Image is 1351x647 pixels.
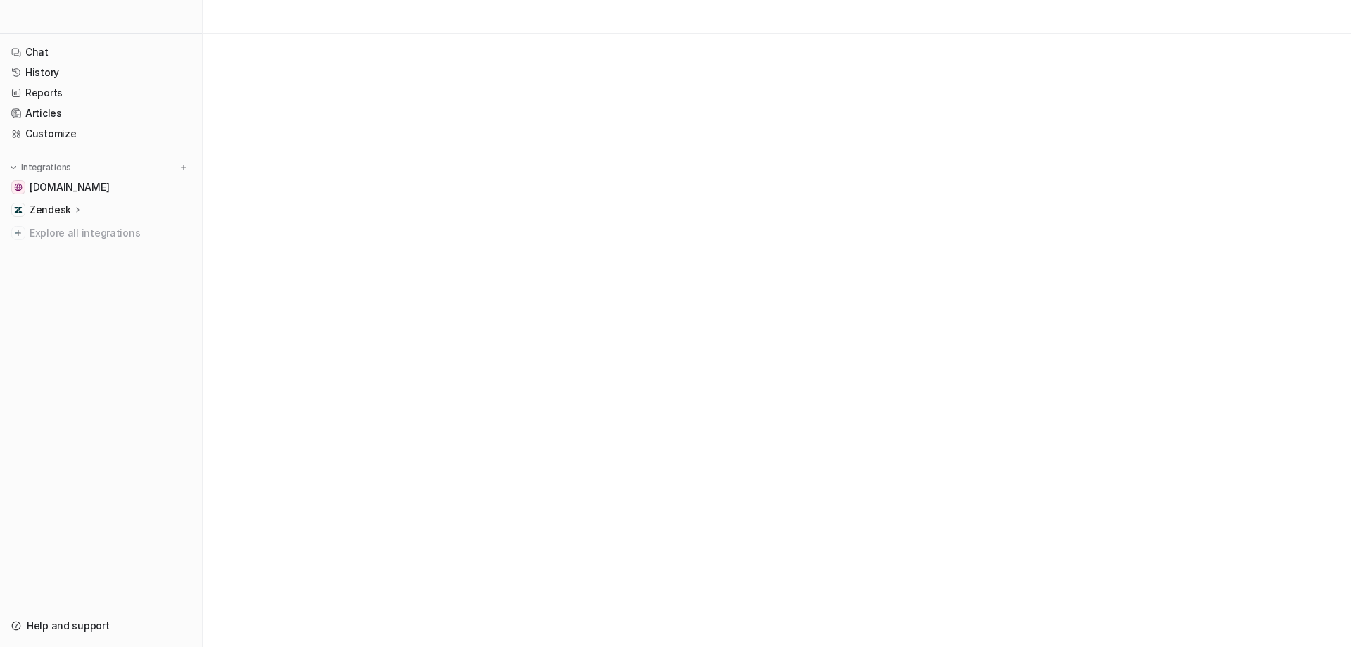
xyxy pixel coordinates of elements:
p: Zendesk [30,203,71,217]
img: Zendesk [14,206,23,214]
p: Integrations [21,162,71,173]
a: History [6,63,196,82]
span: [DOMAIN_NAME] [30,180,109,194]
a: oil-stores.gr[DOMAIN_NAME] [6,177,196,197]
a: Articles [6,103,196,123]
button: Integrations [6,161,75,175]
a: Reports [6,83,196,103]
a: Chat [6,42,196,62]
img: oil-stores.gr [14,183,23,191]
a: Help and support [6,616,196,636]
img: menu_add.svg [179,163,189,172]
img: explore all integrations [11,226,25,240]
img: expand menu [8,163,18,172]
a: Explore all integrations [6,223,196,243]
a: Customize [6,124,196,144]
span: Explore all integrations [30,222,191,244]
